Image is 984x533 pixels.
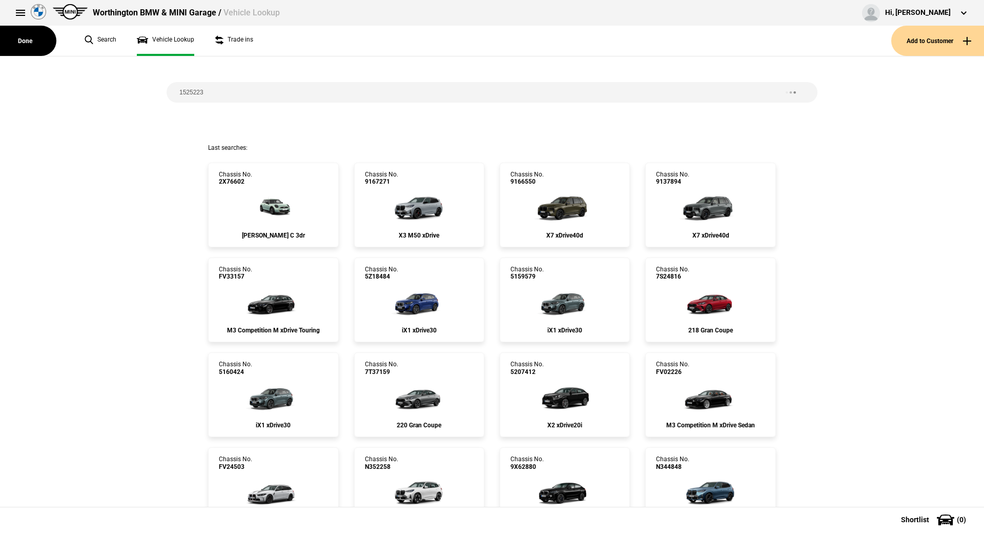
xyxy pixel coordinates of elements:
input: Enter vehicle chassis number or other identifier. [167,82,764,103]
div: X7 xDrive40d [656,232,765,239]
img: cosySec [531,186,599,227]
button: Add to Customer [891,26,984,56]
button: Search [764,82,817,103]
img: cosySec [531,470,599,511]
a: Search [85,26,116,56]
a: Trade ins [215,26,253,56]
div: Chassis No. [219,361,252,376]
img: cosySec [676,186,745,227]
span: FV33157 [219,273,252,280]
span: 7S24816 [656,273,689,280]
span: 9166550 [510,178,544,185]
div: Chassis No. [219,171,252,186]
div: 218 Gran Coupe [656,327,765,334]
div: Chassis No. [510,171,544,186]
span: 7T37159 [365,368,398,376]
div: Chassis No. [365,266,398,281]
img: cosySec [246,186,301,227]
img: cosySec [239,470,307,511]
div: [PERSON_NAME] C 3dr [219,232,327,239]
span: N344848 [656,463,689,470]
div: X3 M50 xDrive [365,232,474,239]
div: Chassis No. [510,266,544,281]
div: Hi, [PERSON_NAME] [885,8,951,18]
div: Chassis No. [656,456,689,470]
span: ( 0 ) [957,516,966,523]
img: cosySec [385,470,453,511]
span: Shortlist [901,516,929,523]
img: cosySec [531,376,599,417]
img: cosySec [239,376,307,417]
span: Last searches: [208,144,248,151]
div: iX1 xDrive30 [365,327,474,334]
img: cosySec [531,281,599,322]
img: bmw.png [31,4,46,19]
button: Shortlist(0) [886,507,984,532]
span: 9137894 [656,178,689,185]
div: Chassis No. [365,456,398,470]
div: iX1 xDrive30 [510,327,619,334]
img: cosySec [676,376,745,417]
div: X2 xDrive20i [510,422,619,429]
span: FV02226 [656,368,689,376]
div: Chassis No. [365,361,398,376]
div: M3 Competition M xDrive Sedan [656,422,765,429]
a: Vehicle Lookup [137,26,194,56]
span: 5Z18484 [365,273,398,280]
span: N352258 [365,463,398,470]
img: cosySec [239,281,307,322]
div: iX1 xDrive30 [219,422,327,429]
div: Chassis No. [219,266,252,281]
img: cosySec [676,470,745,511]
span: Vehicle Lookup [223,8,280,17]
span: 5160424 [219,368,252,376]
img: cosySec [385,186,453,227]
div: Chassis No. [656,171,689,186]
div: Chassis No. [656,361,689,376]
span: 5207412 [510,368,544,376]
div: Chassis No. [510,361,544,376]
div: X7 xDrive40d [510,232,619,239]
div: Chassis No. [365,171,398,186]
span: 5159579 [510,273,544,280]
span: 2X76602 [219,178,252,185]
span: 9X62880 [510,463,544,470]
span: 9167271 [365,178,398,185]
div: 220 Gran Coupe [365,422,474,429]
div: Chassis No. [219,456,252,470]
img: cosySec [676,281,745,322]
span: FV24503 [219,463,252,470]
div: Chassis No. [510,456,544,470]
img: mini.png [53,4,88,19]
div: M3 Competition M xDrive Touring [219,327,327,334]
div: Chassis No. [656,266,689,281]
img: cosySec [385,281,453,322]
img: cosySec [385,376,453,417]
div: Worthington BMW & MINI Garage / [93,7,280,18]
